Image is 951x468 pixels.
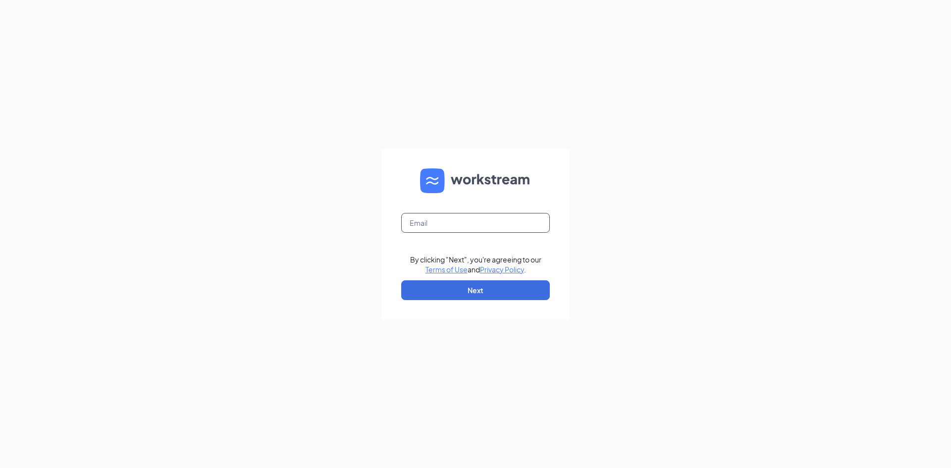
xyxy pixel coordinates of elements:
[420,168,531,193] img: WS logo and Workstream text
[401,280,550,300] button: Next
[425,265,468,274] a: Terms of Use
[401,213,550,233] input: Email
[410,255,541,274] div: By clicking "Next", you're agreeing to our and .
[480,265,524,274] a: Privacy Policy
